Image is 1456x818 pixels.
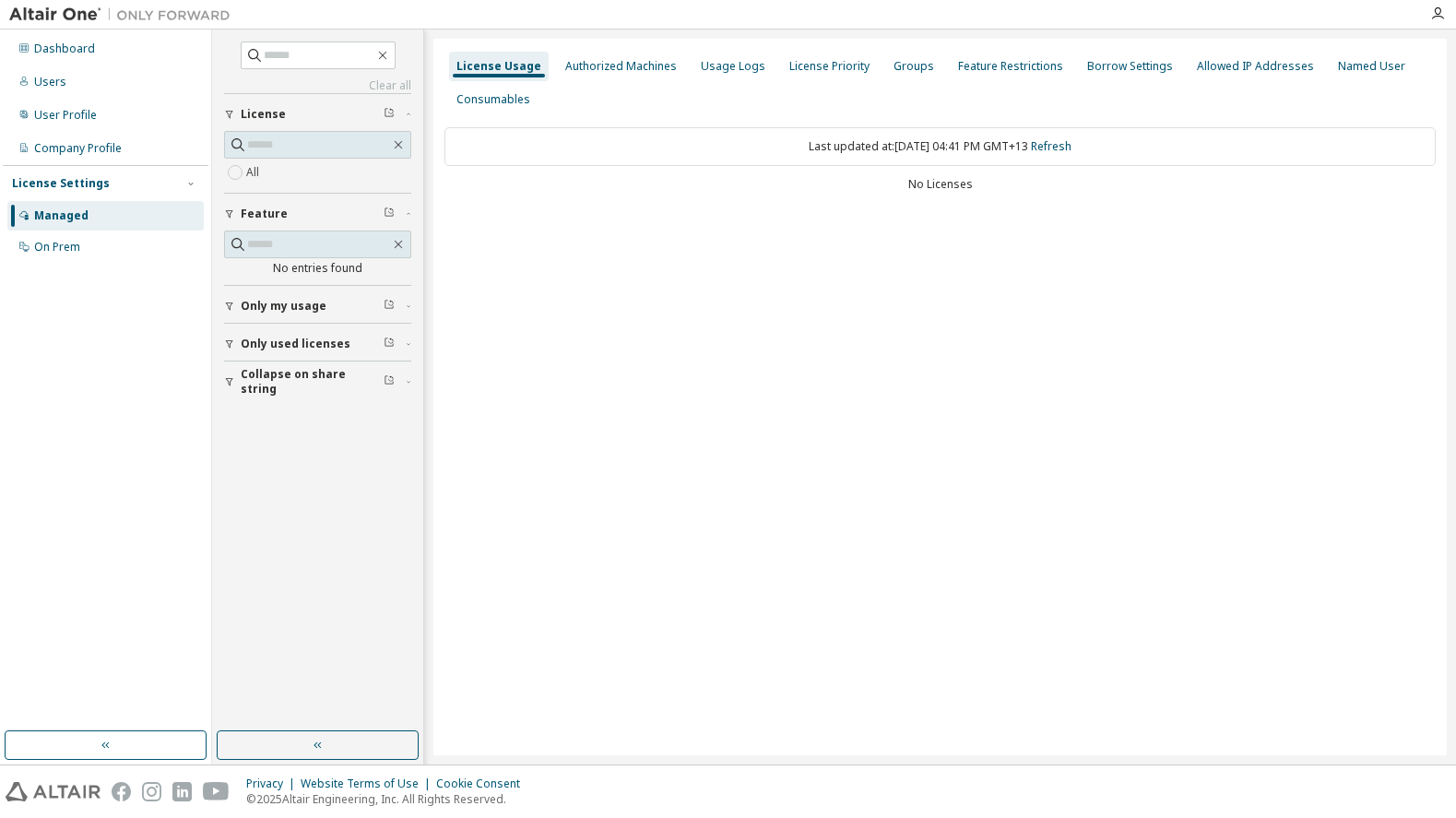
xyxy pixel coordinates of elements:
div: License Settings [12,176,110,191]
div: Managed [34,208,89,223]
a: Refresh [1031,138,1071,154]
span: Clear filter [384,299,395,314]
div: Users [34,75,66,89]
div: License Priority [789,59,870,74]
div: Last updated at: [DATE] 04:41 PM GMT+13 [444,127,1436,166]
span: Clear filter [384,337,395,351]
span: Feature [241,207,288,221]
div: Authorized Machines [565,59,677,74]
div: Groups [894,59,934,74]
p: © 2025 Altair Engineering, Inc. All Rights Reserved. [246,791,531,807]
div: Consumables [456,92,530,107]
span: Only used licenses [241,337,350,351]
img: facebook.svg [112,782,131,801]
span: Only my usage [241,299,326,314]
button: Feature [224,194,411,234]
button: Collapse on share string [224,362,411,402]
div: Borrow Settings [1087,59,1173,74]
span: Clear filter [384,374,395,389]
span: Clear filter [384,107,395,122]
div: Privacy [246,777,301,791]
div: No Licenses [444,177,1436,192]
div: Feature Restrictions [958,59,1063,74]
a: Clear all [224,78,411,93]
img: altair_logo.svg [6,782,101,801]
label: All [246,161,263,184]
span: Collapse on share string [241,367,384,397]
button: Only my usage [224,286,411,326]
div: Website Terms of Use [301,777,436,791]
div: Company Profile [34,141,122,156]
div: Usage Logs [701,59,765,74]
img: youtube.svg [203,782,230,801]
div: Cookie Consent [436,777,531,791]
span: Clear filter [384,207,395,221]
button: Only used licenses [224,324,411,364]
button: License [224,94,411,135]
div: On Prem [34,240,80,255]
div: User Profile [34,108,97,123]
div: Allowed IP Addresses [1197,59,1314,74]
div: Named User [1338,59,1405,74]
img: Altair One [9,6,240,24]
div: License Usage [456,59,541,74]
div: Dashboard [34,41,95,56]
img: linkedin.svg [172,782,192,801]
div: No entries found [224,261,411,276]
span: License [241,107,286,122]
img: instagram.svg [142,782,161,801]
